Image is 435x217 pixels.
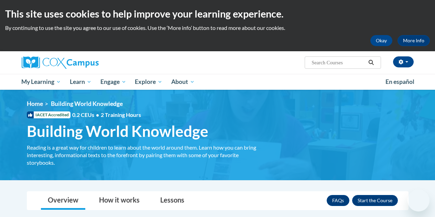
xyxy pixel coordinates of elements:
[72,111,141,119] span: 0.2 CEUs
[393,56,414,67] button: Account Settings
[27,144,264,166] div: Reading is a great way for children to learn about the world around them. Learn how you can bring...
[17,74,419,90] div: Main menu
[5,7,430,21] h2: This site uses cookies to help improve your learning experience.
[5,24,430,32] p: By continuing to use the site you agree to our use of cookies. Use the ‘More info’ button to read...
[21,78,61,86] span: My Learning
[381,75,419,89] a: En español
[366,58,376,67] button: Search
[153,192,191,210] a: Lessons
[327,195,349,206] a: FAQs
[370,35,392,46] button: Okay
[41,192,85,210] a: Overview
[352,195,398,206] button: Enroll
[65,74,96,90] a: Learn
[100,78,126,86] span: Engage
[311,58,366,67] input: Search Courses
[70,78,91,86] span: Learn
[398,35,430,46] a: More Info
[17,74,66,90] a: My Learning
[27,122,208,140] span: Building World Knowledge
[167,74,199,90] a: About
[130,74,167,90] a: Explore
[96,111,99,118] span: •
[22,56,99,69] img: Cox Campus
[96,74,131,90] a: Engage
[135,78,162,86] span: Explore
[171,78,195,86] span: About
[22,56,145,69] a: Cox Campus
[385,78,414,85] span: En español
[27,100,43,107] a: Home
[92,192,146,210] a: How it works
[51,100,123,107] span: Building World Knowledge
[27,111,70,118] span: IACET Accredited
[407,189,429,211] iframe: Button to launch messaging window
[101,111,141,118] span: 2 Training Hours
